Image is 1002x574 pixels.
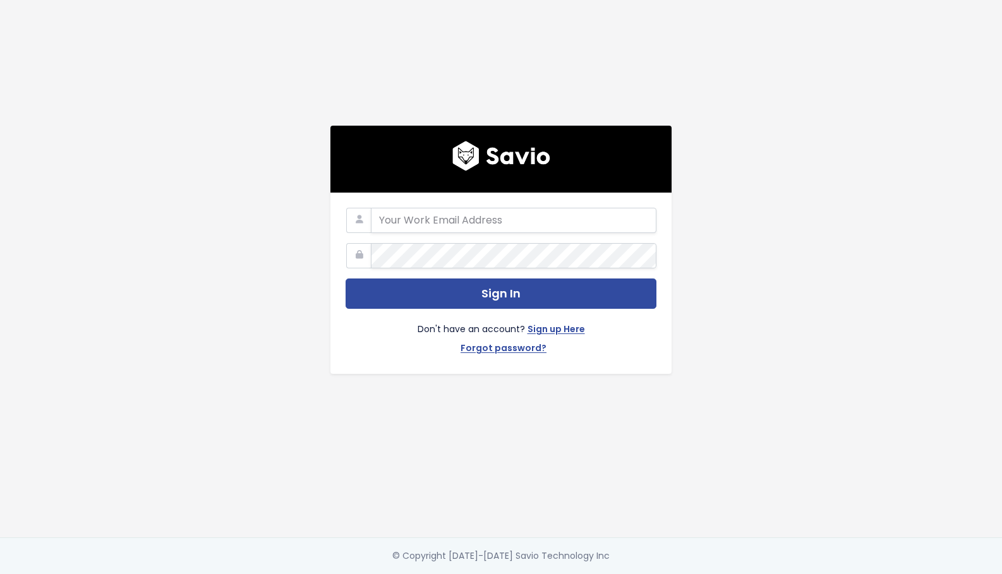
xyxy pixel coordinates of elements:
[346,278,656,309] button: Sign In
[346,309,656,358] div: Don't have an account?
[452,141,550,171] img: logo600x187.a314fd40982d.png
[392,548,610,564] div: © Copyright [DATE]-[DATE] Savio Technology Inc
[528,321,585,340] a: Sign up Here
[461,340,546,359] a: Forgot password?
[371,208,656,233] input: Your Work Email Address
